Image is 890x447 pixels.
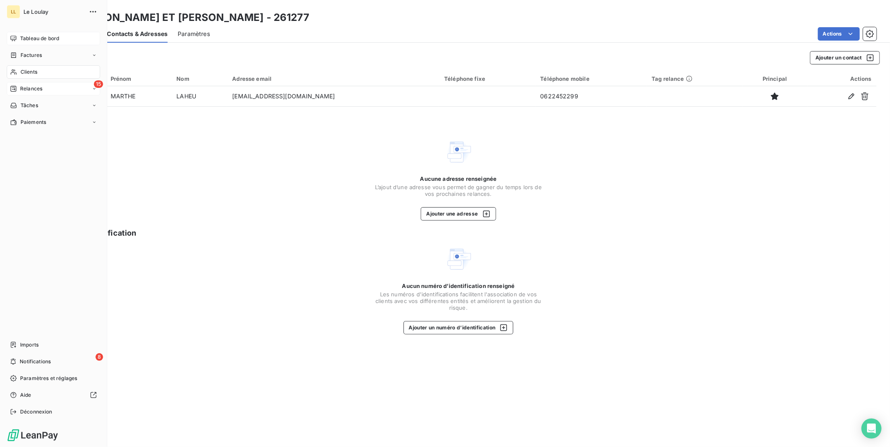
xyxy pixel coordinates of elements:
button: Actions [818,27,860,41]
img: Empty state [445,246,472,272]
button: Ajouter un contact [810,51,880,64]
span: Contacts & Adresses [107,30,168,38]
span: Paramètres [178,30,210,38]
div: Actions [812,75,872,82]
span: Déconnexion [20,408,52,416]
td: LAHEU [171,86,227,106]
div: Tag relance [652,75,737,82]
div: Téléphone fixe [444,75,530,82]
div: Adresse email [232,75,434,82]
div: Open Intercom Messenger [862,419,882,439]
span: Les numéros d'identifications facilitent l'association de vos clients avec vos différentes entité... [375,291,542,311]
td: 0622452299 [536,86,647,106]
span: Paramètres et réglages [20,375,77,382]
div: Principal [748,75,802,82]
h3: [PERSON_NAME] ET [PERSON_NAME] - 261277 [74,10,309,25]
div: Nom [176,75,222,82]
td: MARTHE [106,86,172,106]
span: 15 [94,80,103,88]
img: Logo LeanPay [7,429,59,442]
span: Clients [21,68,37,76]
span: Aucune adresse renseignée [420,175,497,182]
div: Téléphone mobile [541,75,642,82]
span: Aide [20,391,31,399]
a: Aide [7,388,100,402]
span: Imports [20,341,39,349]
div: Prénom [111,75,167,82]
span: Le Loulay [23,8,84,15]
img: Empty state [445,139,472,165]
span: L’ajout d’une adresse vous permet de gagner du temps lors de vos prochaines relances. [375,184,542,197]
span: Relances [20,85,42,92]
span: Factures [21,51,42,59]
span: Aucun numéro d’identification renseigné [402,283,515,289]
td: [EMAIL_ADDRESS][DOMAIN_NAME] [227,86,439,106]
button: Ajouter un numéro d’identification [404,321,514,334]
div: LL [7,5,20,18]
span: Notifications [20,358,51,365]
span: Tableau de bord [20,35,59,42]
span: 8 [96,353,103,361]
span: Tâches [21,102,38,109]
span: Paiements [21,118,46,126]
button: Ajouter une adresse [421,207,496,221]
